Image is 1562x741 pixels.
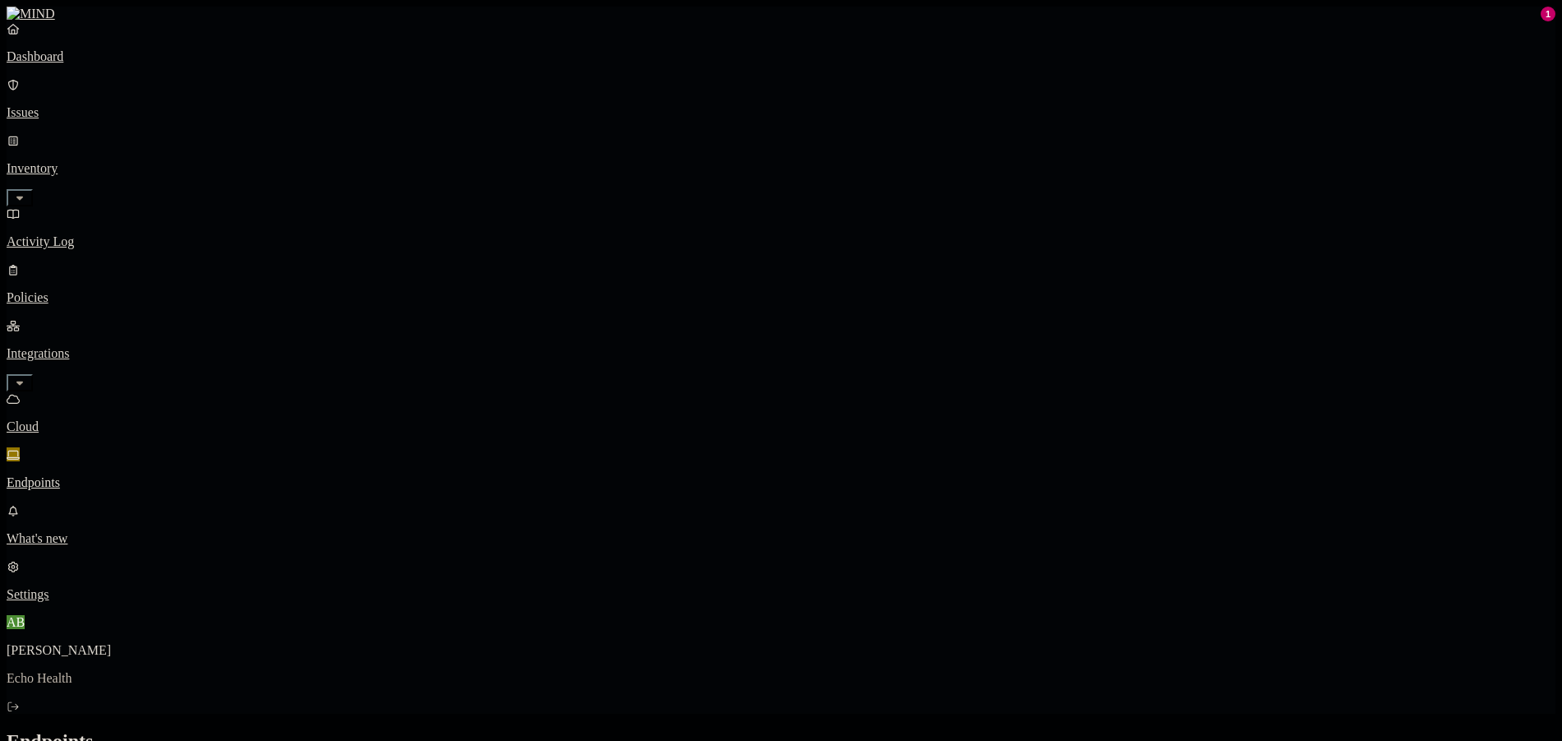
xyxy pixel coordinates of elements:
[7,105,1555,120] p: Issues
[7,206,1555,249] a: Activity Log
[7,391,1555,434] a: Cloud
[7,587,1555,602] p: Settings
[7,643,1555,658] p: [PERSON_NAME]
[7,531,1555,546] p: What's new
[7,447,1555,490] a: Endpoints
[7,419,1555,434] p: Cloud
[7,346,1555,361] p: Integrations
[7,262,1555,305] a: Policies
[7,133,1555,204] a: Inventory
[7,671,1555,686] p: Echo Health
[7,615,25,629] span: AB
[7,7,1555,21] a: MIND
[7,503,1555,546] a: What's new
[7,318,1555,389] a: Integrations
[7,475,1555,490] p: Endpoints
[7,21,1555,64] a: Dashboard
[7,49,1555,64] p: Dashboard
[7,559,1555,602] a: Settings
[7,234,1555,249] p: Activity Log
[1541,7,1555,21] div: 1
[7,290,1555,305] p: Policies
[7,77,1555,120] a: Issues
[7,161,1555,176] p: Inventory
[7,7,55,21] img: MIND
